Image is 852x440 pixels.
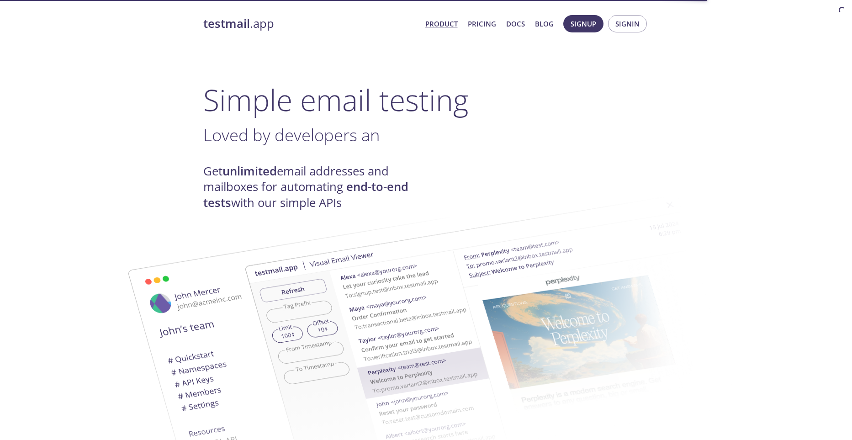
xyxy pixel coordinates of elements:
[615,18,640,30] span: Signin
[203,179,408,210] strong: end-to-end tests
[571,18,596,30] span: Signup
[468,18,496,30] a: Pricing
[535,18,554,30] a: Blog
[203,16,250,32] strong: testmail
[203,82,649,117] h1: Simple email testing
[563,15,603,32] button: Signup
[425,18,458,30] a: Product
[506,18,525,30] a: Docs
[608,15,647,32] button: Signin
[222,163,277,179] strong: unlimited
[203,16,418,32] a: testmail.app
[203,123,380,146] span: Loved by developers an
[203,164,426,211] h4: Get email addresses and mailboxes for automating with our simple APIs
